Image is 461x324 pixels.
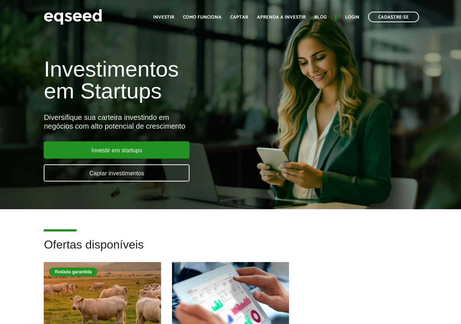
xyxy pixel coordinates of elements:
div: Rodada garantida [49,268,97,276]
h1: Investimentos em Startups [44,58,263,102]
h2: Ofertas disponíveis [44,238,417,262]
a: Aprenda a investir [257,15,306,20]
a: Blog [315,15,327,20]
a: Captar [230,15,248,20]
img: EqSeed [44,7,102,27]
a: Investir [153,15,174,20]
a: Como funciona [183,15,222,20]
a: Login [345,15,359,20]
a: Investir em startups [44,141,190,159]
a: Cadastre-se [368,12,419,22]
div: Diversifique sua carteira investindo em negócios com alto potencial de crescimento [44,113,263,130]
a: Captar investimentos [44,164,190,181]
